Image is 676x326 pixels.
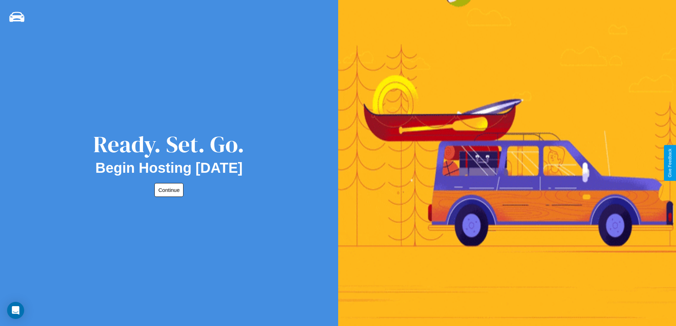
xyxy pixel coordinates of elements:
[95,160,243,176] h2: Begin Hosting [DATE]
[154,183,183,197] button: Continue
[667,149,672,177] div: Give Feedback
[93,128,244,160] div: Ready. Set. Go.
[7,302,24,319] div: Open Intercom Messenger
